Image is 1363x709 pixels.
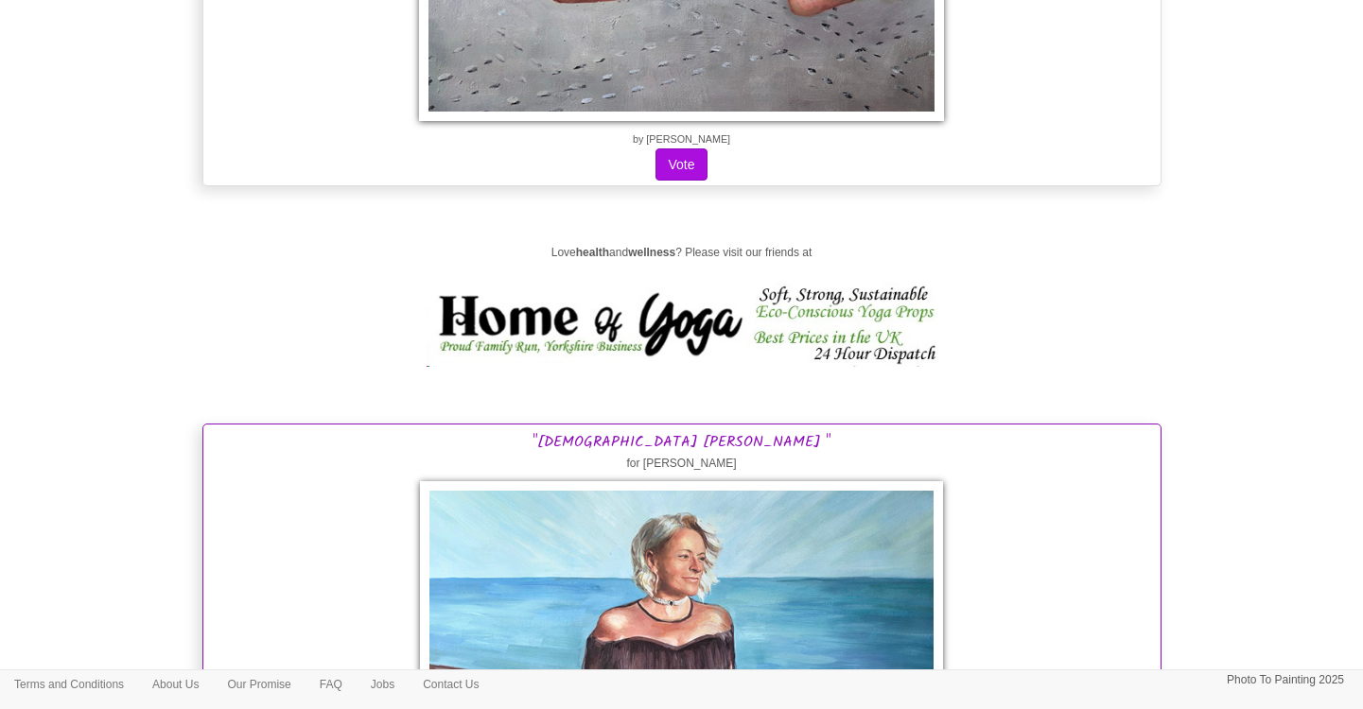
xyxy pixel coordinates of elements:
a: Our Promise [213,670,305,699]
h3: "[DEMOGRAPHIC_DATA] [PERSON_NAME] " [208,434,1156,451]
p: by [PERSON_NAME] [208,130,1156,148]
a: Contact Us [409,670,493,699]
strong: health [576,246,609,259]
p: Love and ? Please visit our friends at [212,243,1152,263]
p: Photo To Painting 2025 [1227,670,1344,690]
img: Home of Yoga [427,282,937,367]
a: About Us [138,670,213,699]
button: Vote [655,148,707,181]
a: FAQ [306,670,357,699]
a: Jobs [357,670,409,699]
strong: wellness [628,246,675,259]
